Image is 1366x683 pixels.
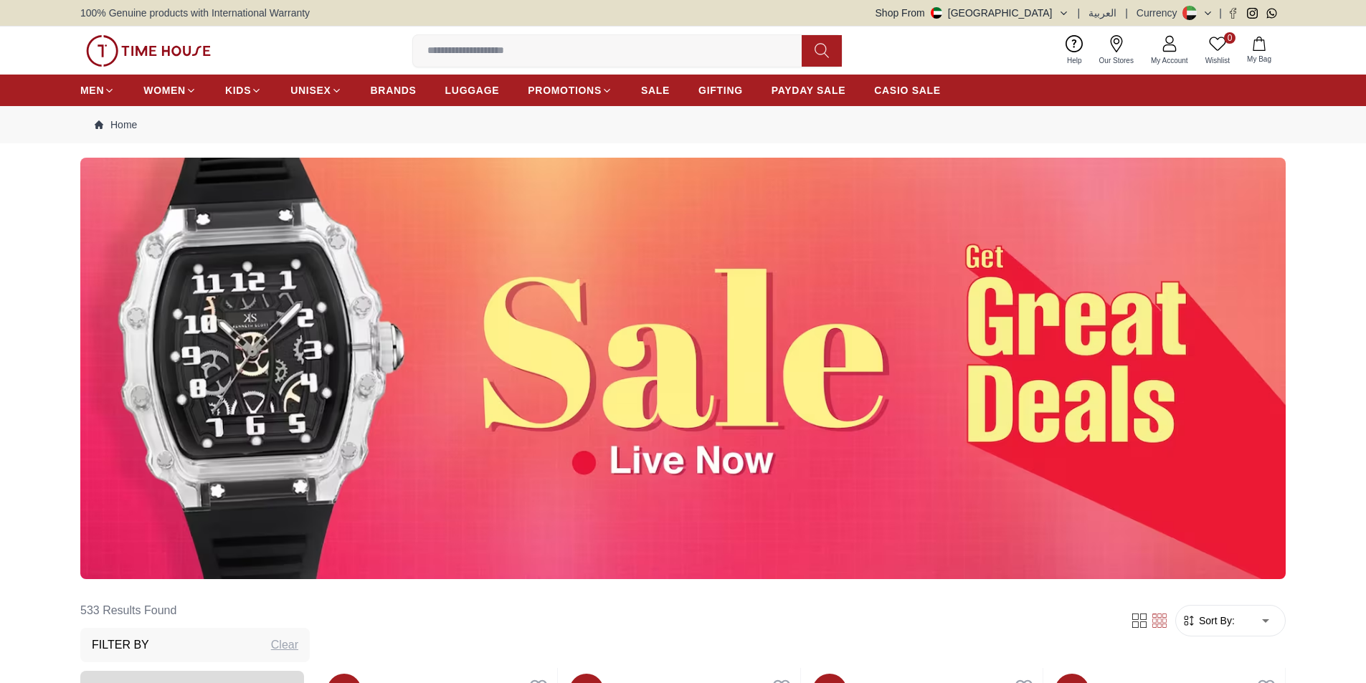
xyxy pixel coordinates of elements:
[641,77,670,103] a: SALE
[290,77,341,103] a: UNISEX
[876,6,1069,20] button: Shop From[GEOGRAPHIC_DATA]
[772,77,845,103] a: PAYDAY SALE
[1241,54,1277,65] span: My Bag
[80,158,1286,579] img: ...
[1196,613,1235,628] span: Sort By:
[698,83,743,97] span: GIFTING
[1137,6,1183,20] div: Currency
[1091,32,1142,69] a: Our Stores
[1058,32,1091,69] a: Help
[1238,34,1280,67] button: My Bag
[874,77,941,103] a: CASIO SALE
[698,77,743,103] a: GIFTING
[445,83,500,97] span: LUGGAGE
[1247,8,1258,19] a: Instagram
[80,6,310,20] span: 100% Genuine products with International Warranty
[80,77,115,103] a: MEN
[80,593,310,628] h6: 533 Results Found
[641,83,670,97] span: SALE
[445,77,500,103] a: LUGGAGE
[1061,55,1088,66] span: Help
[1228,8,1238,19] a: Facebook
[80,106,1286,143] nav: Breadcrumb
[271,636,298,654] div: Clear
[528,83,602,97] span: PROMOTIONS
[1224,32,1235,44] span: 0
[290,83,331,97] span: UNISEX
[143,77,196,103] a: WOMEN
[931,7,942,19] img: United Arab Emirates
[225,83,251,97] span: KIDS
[371,77,417,103] a: BRANDS
[225,77,262,103] a: KIDS
[1125,6,1128,20] span: |
[1078,6,1081,20] span: |
[1088,6,1116,20] button: العربية
[1266,8,1277,19] a: Whatsapp
[1182,613,1235,628] button: Sort By:
[95,118,137,132] a: Home
[1197,32,1238,69] a: 0Wishlist
[874,83,941,97] span: CASIO SALE
[528,77,612,103] a: PROMOTIONS
[772,83,845,97] span: PAYDAY SALE
[92,636,149,654] h3: Filter By
[143,83,186,97] span: WOMEN
[80,83,104,97] span: MEN
[1145,55,1194,66] span: My Account
[86,35,211,67] img: ...
[1219,6,1222,20] span: |
[1094,55,1139,66] span: Our Stores
[1200,55,1235,66] span: Wishlist
[371,83,417,97] span: BRANDS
